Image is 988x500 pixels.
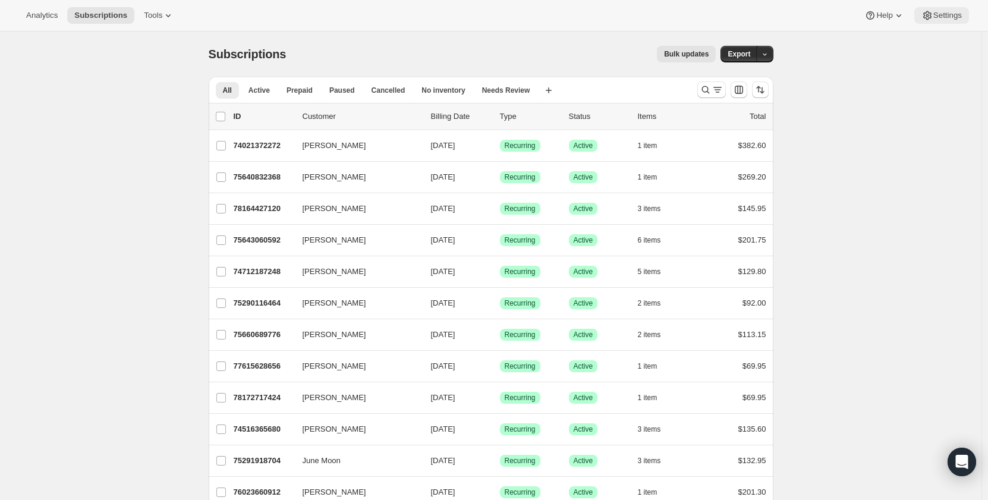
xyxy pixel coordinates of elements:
[137,7,181,24] button: Tools
[738,204,766,213] span: $145.95
[574,361,593,371] span: Active
[876,11,892,20] span: Help
[234,232,766,249] div: 75643060592[PERSON_NAME][DATE]SuccessRecurringSuccessActive6 items$201.75
[638,421,674,438] button: 3 items
[234,111,293,122] p: ID
[303,486,366,498] span: [PERSON_NAME]
[295,168,414,187] button: [PERSON_NAME]
[295,136,414,155] button: [PERSON_NAME]
[223,86,232,95] span: All
[234,111,766,122] div: IDCustomerBilling DateTypeStatusItemsTotal
[638,456,661,466] span: 3 items
[295,294,414,313] button: [PERSON_NAME]
[914,7,969,24] button: Settings
[295,357,414,376] button: [PERSON_NAME]
[574,172,593,182] span: Active
[933,11,962,20] span: Settings
[505,172,536,182] span: Recurring
[295,199,414,218] button: [PERSON_NAME]
[431,361,455,370] span: [DATE]
[234,234,293,246] p: 75643060592
[505,204,536,213] span: Recurring
[948,448,976,476] div: Open Intercom Messenger
[74,11,127,20] span: Subscriptions
[234,297,293,309] p: 75290116464
[750,111,766,122] p: Total
[638,169,671,185] button: 1 item
[574,141,593,150] span: Active
[372,86,405,95] span: Cancelled
[638,232,674,249] button: 6 items
[505,488,536,497] span: Recurring
[295,420,414,439] button: [PERSON_NAME]
[303,140,366,152] span: [PERSON_NAME]
[234,137,766,154] div: 74021372272[PERSON_NAME][DATE]SuccessRecurringSuccessActive1 item$382.60
[505,393,536,402] span: Recurring
[234,171,293,183] p: 75640832368
[574,267,593,276] span: Active
[657,46,716,62] button: Bulk updates
[234,421,766,438] div: 74516365680[PERSON_NAME][DATE]SuccessRecurringSuccessActive3 items$135.60
[431,235,455,244] span: [DATE]
[234,295,766,312] div: 75290116464[PERSON_NAME][DATE]SuccessRecurringSuccessActive2 items$92.00
[738,424,766,433] span: $135.60
[234,423,293,435] p: 74516365680
[234,169,766,185] div: 75640832368[PERSON_NAME][DATE]SuccessRecurringSuccessActive1 item$269.20
[664,49,709,59] span: Bulk updates
[431,141,455,150] span: [DATE]
[638,393,657,402] span: 1 item
[738,330,766,339] span: $113.15
[295,325,414,344] button: [PERSON_NAME]
[303,234,366,246] span: [PERSON_NAME]
[638,295,674,312] button: 2 items
[287,86,313,95] span: Prepaid
[234,389,766,406] div: 78172717424[PERSON_NAME][DATE]SuccessRecurringSuccessActive1 item$69.95
[19,7,65,24] button: Analytics
[574,456,593,466] span: Active
[574,298,593,308] span: Active
[505,267,536,276] span: Recurring
[303,171,366,183] span: [PERSON_NAME]
[295,262,414,281] button: [PERSON_NAME]
[638,361,657,371] span: 1 item
[303,423,366,435] span: [PERSON_NAME]
[505,141,536,150] span: Recurring
[738,141,766,150] span: $382.60
[638,141,657,150] span: 1 item
[574,330,593,339] span: Active
[638,137,671,154] button: 1 item
[738,267,766,276] span: $129.80
[234,452,766,469] div: 75291918704June Moon[DATE]SuccessRecurringSuccessActive3 items$132.95
[234,486,293,498] p: 76023660912
[638,111,697,122] div: Items
[638,235,661,245] span: 6 items
[574,488,593,497] span: Active
[638,263,674,280] button: 5 items
[638,298,661,308] span: 2 items
[728,49,750,59] span: Export
[431,111,490,122] p: Billing Date
[638,267,661,276] span: 5 items
[638,424,661,434] span: 3 items
[234,263,766,280] div: 74712187248[PERSON_NAME][DATE]SuccessRecurringSuccessActive5 items$129.80
[738,172,766,181] span: $269.20
[574,204,593,213] span: Active
[638,172,657,182] span: 1 item
[234,358,766,375] div: 77615628656[PERSON_NAME][DATE]SuccessRecurringSuccessActive1 item$69.95
[303,360,366,372] span: [PERSON_NAME]
[209,48,287,61] span: Subscriptions
[500,111,559,122] div: Type
[752,81,769,98] button: Sort the results
[638,389,671,406] button: 1 item
[234,329,293,341] p: 75660689776
[303,329,366,341] span: [PERSON_NAME]
[329,86,355,95] span: Paused
[857,7,911,24] button: Help
[638,358,671,375] button: 1 item
[295,231,414,250] button: [PERSON_NAME]
[234,266,293,278] p: 74712187248
[431,393,455,402] span: [DATE]
[742,361,766,370] span: $69.95
[574,393,593,402] span: Active
[638,200,674,217] button: 3 items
